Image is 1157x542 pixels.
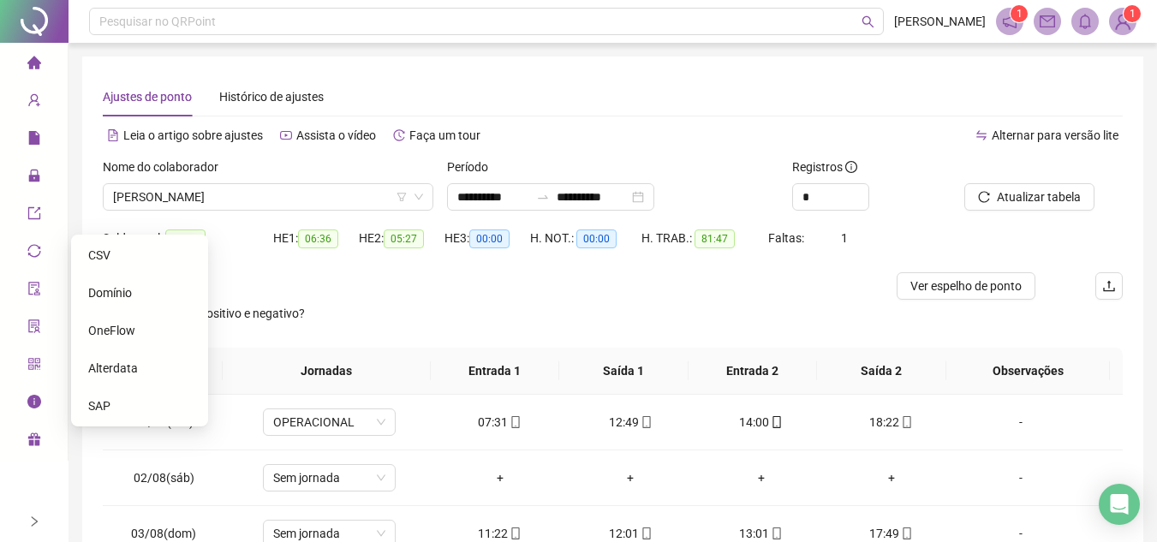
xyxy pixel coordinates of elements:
span: Faça um tour [409,128,480,142]
span: right [28,515,40,527]
div: HE 2: [359,229,444,248]
span: mobile [508,416,522,428]
span: user-add [27,86,41,120]
span: mobile [769,527,783,539]
span: Atualizar tabela [997,188,1081,206]
span: sync [27,236,41,271]
span: 1 [841,231,848,245]
div: HE 3: [444,229,530,248]
div: - [970,468,1071,487]
sup: Atualize o seu contato no menu Meus Dados [1124,5,1141,22]
span: mobile [899,527,913,539]
span: solution [27,312,41,346]
div: + [579,468,682,487]
span: to [536,190,550,204]
span: 02/08(sáb) [134,471,194,485]
div: 14:00 [709,413,812,432]
span: Ver espelho de ponto [910,277,1022,295]
div: Saldo total: [103,229,273,248]
span: mobile [899,416,913,428]
th: Entrada 1 [431,348,560,395]
span: 1 [1017,8,1023,20]
span: filter [397,192,407,202]
span: [PERSON_NAME] [894,12,986,31]
button: Atualizar tabela [964,183,1094,211]
span: history [393,129,405,141]
label: Período [447,158,499,176]
img: 39475 [1110,9,1136,34]
span: reload [978,191,990,203]
span: Alterdata [88,361,138,375]
span: mobile [508,527,522,539]
span: Alternar para versão lite [992,128,1118,142]
span: Sem jornada [273,465,385,491]
th: Jornadas [223,348,430,395]
button: Ver espelho de ponto [897,272,1035,300]
span: notification [1002,14,1017,29]
th: Saída 1 [559,348,689,395]
span: Separar saldo positivo e negativo? [116,304,312,323]
span: OPERACIONAL [273,409,385,435]
span: 03/08(dom) [131,527,196,540]
label: Nome do colaborador [103,158,230,176]
span: 02:35 [165,229,206,248]
th: Observações [946,348,1110,395]
div: + [709,468,812,487]
span: file-text [107,129,119,141]
span: Registros [792,158,857,176]
span: 1 [1130,8,1136,20]
span: 00:00 [576,229,617,248]
span: info-circle [27,387,41,421]
span: swap [975,129,987,141]
div: 18:22 [840,413,943,432]
span: home [27,48,41,82]
span: audit [27,274,41,308]
span: swap-right [536,190,550,204]
span: info-circle [845,161,857,173]
div: Open Intercom Messenger [1099,484,1140,525]
span: search [862,15,874,28]
span: bell [1077,14,1093,29]
span: export [27,199,41,233]
div: HE 1: [273,229,359,248]
span: down [414,192,424,202]
span: 06:36 [298,229,338,248]
div: + [840,468,943,487]
span: CSV [88,248,110,262]
span: SAP [88,399,110,413]
span: Ajustes de ponto [103,90,192,104]
span: 81:47 [695,229,735,248]
th: Entrada 2 [689,348,818,395]
span: gift [27,425,41,459]
span: Histórico de ajustes [219,90,324,104]
div: - [970,413,1071,432]
span: 05:27 [384,229,424,248]
span: Faltas: [768,231,807,245]
span: lock [27,161,41,195]
span: Leia o artigo sobre ajustes [123,128,263,142]
span: mobile [769,416,783,428]
span: Observações [960,361,1096,380]
div: 07:31 [449,413,552,432]
span: mobile [639,416,653,428]
span: OneFlow [88,324,135,337]
span: mobile [639,527,653,539]
span: youtube [280,129,292,141]
div: H. TRAB.: [641,229,769,248]
sup: 1 [1011,5,1028,22]
div: H. NOT.: [530,229,641,248]
span: Assista o vídeo [296,128,376,142]
th: Saída 2 [817,348,946,395]
div: + [449,468,552,487]
span: mail [1040,14,1055,29]
span: file [27,123,41,158]
span: upload [1102,279,1116,293]
div: 12:49 [579,413,682,432]
span: qrcode [27,349,41,384]
span: Domínio [88,286,132,300]
span: MIGUEL WILLIAM LIMA ALVES [113,184,423,210]
span: 00:00 [469,229,510,248]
